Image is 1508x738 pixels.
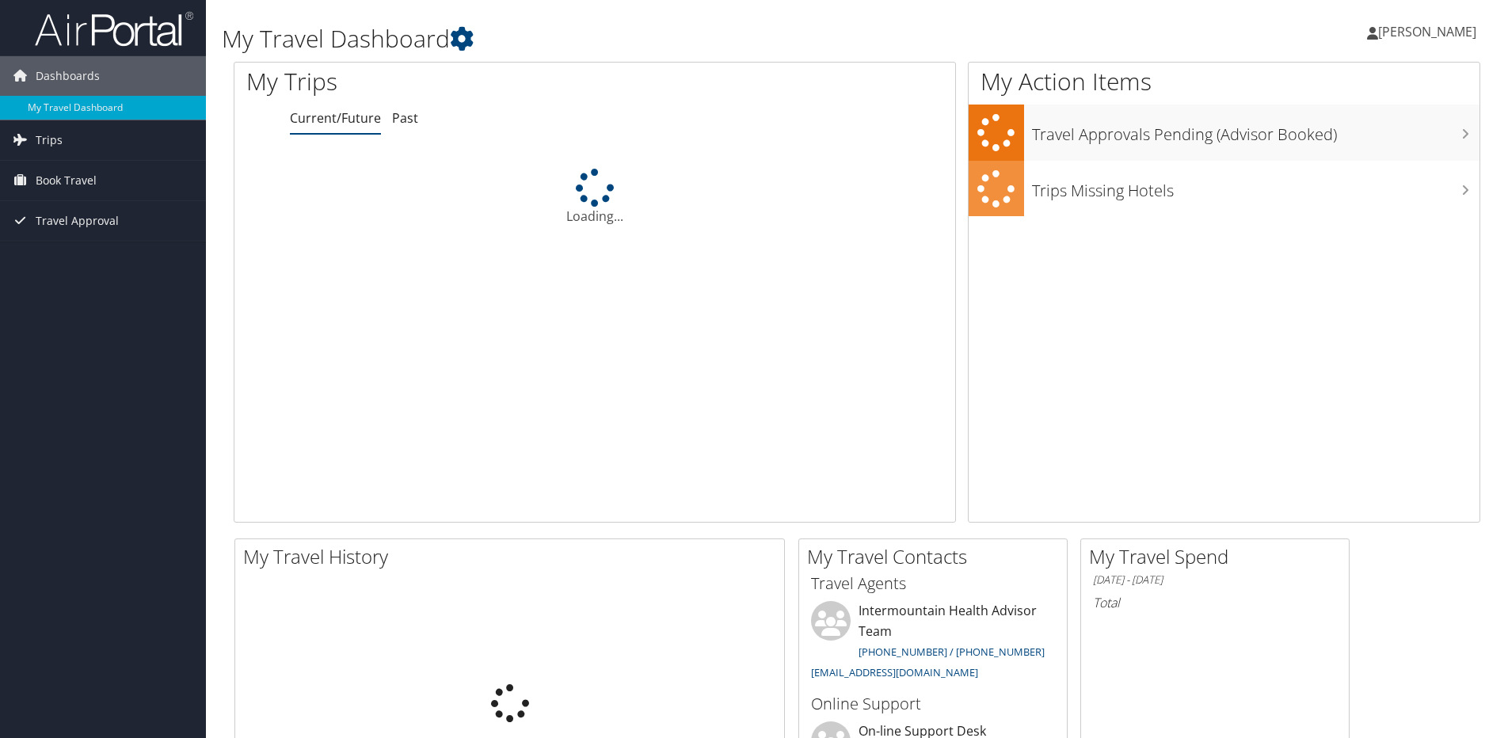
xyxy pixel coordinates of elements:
[222,22,1068,55] h1: My Travel Dashboard
[1032,172,1479,202] h3: Trips Missing Hotels
[1367,8,1492,55] a: [PERSON_NAME]
[36,201,119,241] span: Travel Approval
[36,56,100,96] span: Dashboards
[36,161,97,200] span: Book Travel
[35,10,193,48] img: airportal-logo.png
[969,105,1479,161] a: Travel Approvals Pending (Advisor Booked)
[811,573,1055,595] h3: Travel Agents
[811,693,1055,715] h3: Online Support
[246,65,643,98] h1: My Trips
[803,601,1063,686] li: Intermountain Health Advisor Team
[859,645,1045,659] a: [PHONE_NUMBER] / [PHONE_NUMBER]
[1093,594,1337,611] h6: Total
[1093,573,1337,588] h6: [DATE] - [DATE]
[1378,23,1476,40] span: [PERSON_NAME]
[807,543,1067,570] h2: My Travel Contacts
[969,65,1479,98] h1: My Action Items
[243,543,784,570] h2: My Travel History
[811,665,978,679] a: [EMAIL_ADDRESS][DOMAIN_NAME]
[290,109,381,127] a: Current/Future
[1032,116,1479,146] h3: Travel Approvals Pending (Advisor Booked)
[234,169,955,226] div: Loading...
[969,161,1479,217] a: Trips Missing Hotels
[392,109,418,127] a: Past
[36,120,63,160] span: Trips
[1089,543,1349,570] h2: My Travel Spend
